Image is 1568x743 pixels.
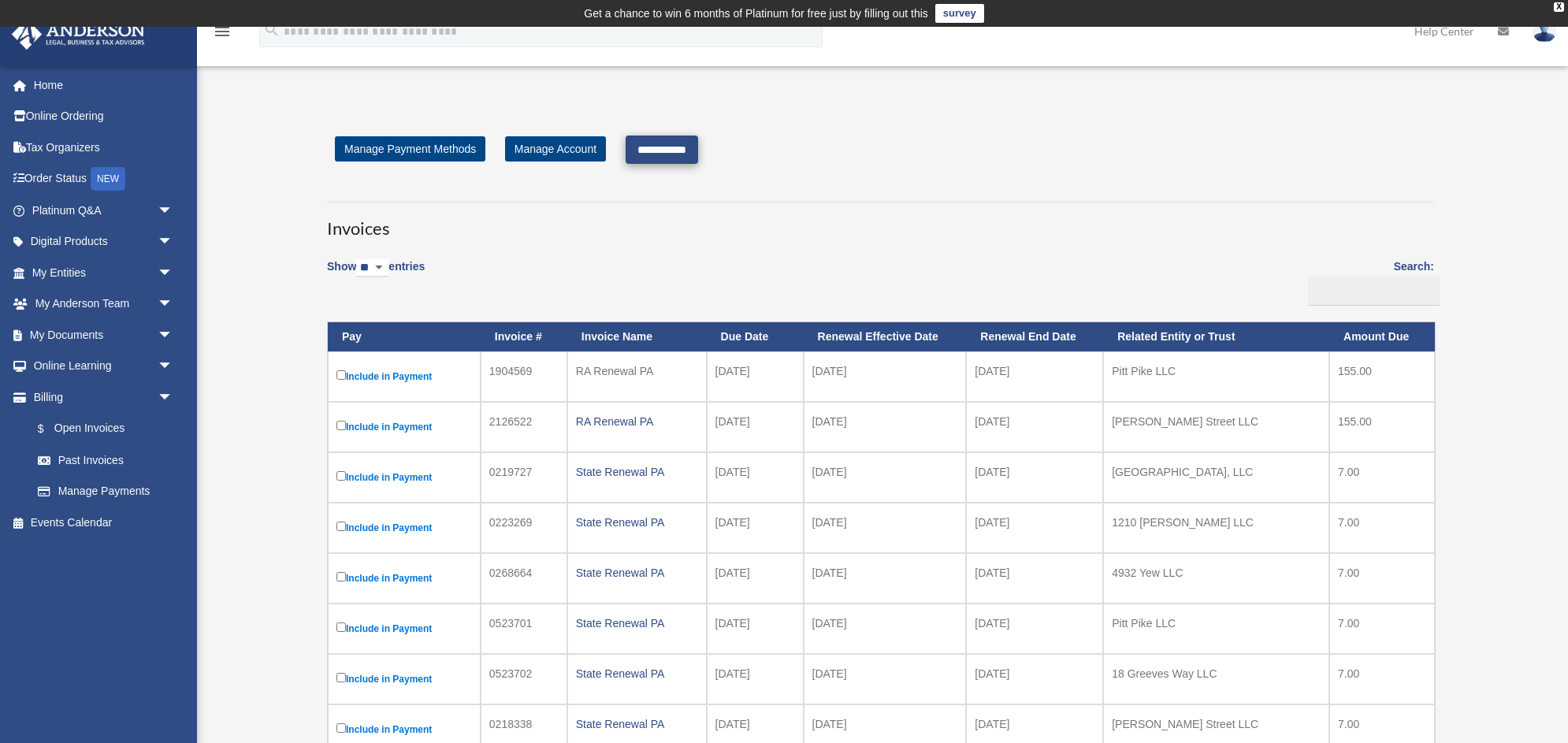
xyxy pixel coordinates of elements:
td: 0268664 [481,553,567,604]
th: Pay: activate to sort column descending [328,322,481,351]
a: Billingarrow_drop_down [11,381,189,413]
input: Include in Payment [336,471,346,481]
a: Platinum Q&Aarrow_drop_down [11,195,197,226]
td: 0219727 [481,452,567,503]
a: My Documentsarrow_drop_down [11,319,197,351]
th: Amount Due: activate to sort column ascending [1329,322,1435,351]
a: Events Calendar [11,507,197,538]
div: RA Renewal PA [576,411,698,433]
i: menu [213,22,232,41]
input: Include in Payment [336,723,346,733]
input: Include in Payment [336,370,346,380]
div: State Renewal PA [576,461,698,483]
a: Digital Productsarrow_drop_down [11,226,197,258]
td: [DATE] [804,604,967,654]
td: [DATE] [804,654,967,704]
div: State Renewal PA [576,663,698,685]
td: 155.00 [1329,402,1435,452]
span: arrow_drop_down [158,319,189,351]
td: [DATE] [966,503,1103,553]
span: arrow_drop_down [158,381,189,414]
div: State Renewal PA [576,511,698,533]
div: Get a chance to win 6 months of Platinum for free just by filling out this [584,4,928,23]
div: State Renewal PA [576,713,698,735]
td: [DATE] [804,503,967,553]
img: Anderson Advisors Platinum Portal [7,19,150,50]
td: 0223269 [481,503,567,553]
td: [DATE] [966,654,1103,704]
div: close [1554,2,1564,12]
a: survey [935,4,984,23]
td: 7.00 [1329,553,1435,604]
td: [DATE] [707,402,804,452]
td: 1904569 [481,351,567,402]
label: Include in Payment [336,569,472,588]
td: [DATE] [707,604,804,654]
a: My Anderson Teamarrow_drop_down [11,288,197,320]
a: My Entitiesarrow_drop_down [11,257,197,288]
span: $ [46,419,54,439]
td: [DATE] [804,553,967,604]
td: [DATE] [707,553,804,604]
td: 7.00 [1329,654,1435,704]
td: 155.00 [1329,351,1435,402]
a: Order StatusNEW [11,163,197,195]
img: User Pic [1533,20,1556,43]
label: Search: [1302,257,1434,306]
th: Renewal End Date: activate to sort column ascending [966,322,1103,351]
a: Tax Organizers [11,132,197,163]
input: Include in Payment [336,673,346,682]
div: State Renewal PA [576,562,698,584]
label: Include in Payment [336,670,472,689]
td: Pitt Pike LLC [1103,351,1329,402]
label: Show entries [327,257,425,293]
a: Online Ordering [11,101,197,132]
span: arrow_drop_down [158,195,189,227]
span: arrow_drop_down [158,288,189,321]
div: NEW [91,167,125,191]
td: [DATE] [707,654,804,704]
td: [DATE] [966,402,1103,452]
span: arrow_drop_down [158,257,189,289]
input: Include in Payment [336,622,346,632]
td: 1210 [PERSON_NAME] LLC [1103,503,1329,553]
td: 18 Greeves Way LLC [1103,654,1329,704]
th: Due Date: activate to sort column ascending [707,322,804,351]
a: menu [213,28,232,41]
input: Include in Payment [336,572,346,581]
i: search [263,21,281,39]
label: Include in Payment [336,418,472,437]
td: 4932 Yew LLC [1103,553,1329,604]
select: Showentries [356,259,388,277]
td: [DATE] [966,553,1103,604]
td: [DATE] [966,351,1103,402]
a: Past Invoices [22,444,189,476]
td: 7.00 [1329,452,1435,503]
div: RA Renewal PA [576,360,698,382]
td: [GEOGRAPHIC_DATA], LLC [1103,452,1329,503]
a: Manage Payments [22,476,189,507]
th: Invoice #: activate to sort column ascending [481,322,567,351]
td: [PERSON_NAME] Street LLC [1103,402,1329,452]
label: Include in Payment [336,518,472,537]
a: Manage Account [505,136,606,162]
label: Include in Payment [336,619,472,638]
th: Related Entity or Trust: activate to sort column ascending [1103,322,1329,351]
td: [DATE] [707,503,804,553]
span: arrow_drop_down [158,351,189,383]
h3: Invoices [327,202,1434,241]
span: arrow_drop_down [158,226,189,258]
td: [DATE] [804,402,967,452]
td: [DATE] [707,351,804,402]
td: 0523702 [481,654,567,704]
td: Pitt Pike LLC [1103,604,1329,654]
td: [DATE] [804,351,967,402]
a: Online Learningarrow_drop_down [11,351,197,382]
td: [DATE] [966,604,1103,654]
td: [DATE] [966,452,1103,503]
th: Renewal Effective Date: activate to sort column ascending [804,322,967,351]
td: 7.00 [1329,604,1435,654]
a: Manage Payment Methods [335,136,485,162]
a: Home [11,69,197,101]
div: State Renewal PA [576,612,698,634]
